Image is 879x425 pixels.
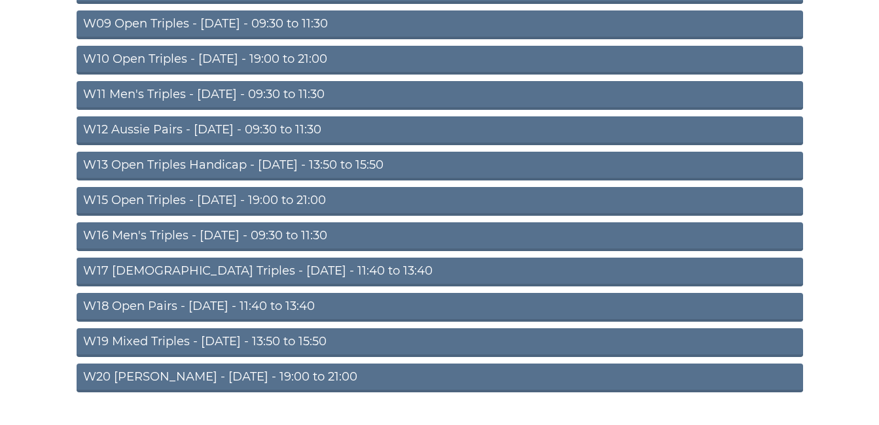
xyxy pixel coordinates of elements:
[77,46,803,75] a: W10 Open Triples - [DATE] - 19:00 to 21:00
[77,258,803,286] a: W17 [DEMOGRAPHIC_DATA] Triples - [DATE] - 11:40 to 13:40
[77,187,803,216] a: W15 Open Triples - [DATE] - 19:00 to 21:00
[77,222,803,251] a: W16 Men's Triples - [DATE] - 09:30 to 11:30
[77,81,803,110] a: W11 Men's Triples - [DATE] - 09:30 to 11:30
[77,293,803,322] a: W18 Open Pairs - [DATE] - 11:40 to 13:40
[77,116,803,145] a: W12 Aussie Pairs - [DATE] - 09:30 to 11:30
[77,152,803,180] a: W13 Open Triples Handicap - [DATE] - 13:50 to 15:50
[77,10,803,39] a: W09 Open Triples - [DATE] - 09:30 to 11:30
[77,364,803,392] a: W20 [PERSON_NAME] - [DATE] - 19:00 to 21:00
[77,328,803,357] a: W19 Mixed Triples - [DATE] - 13:50 to 15:50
